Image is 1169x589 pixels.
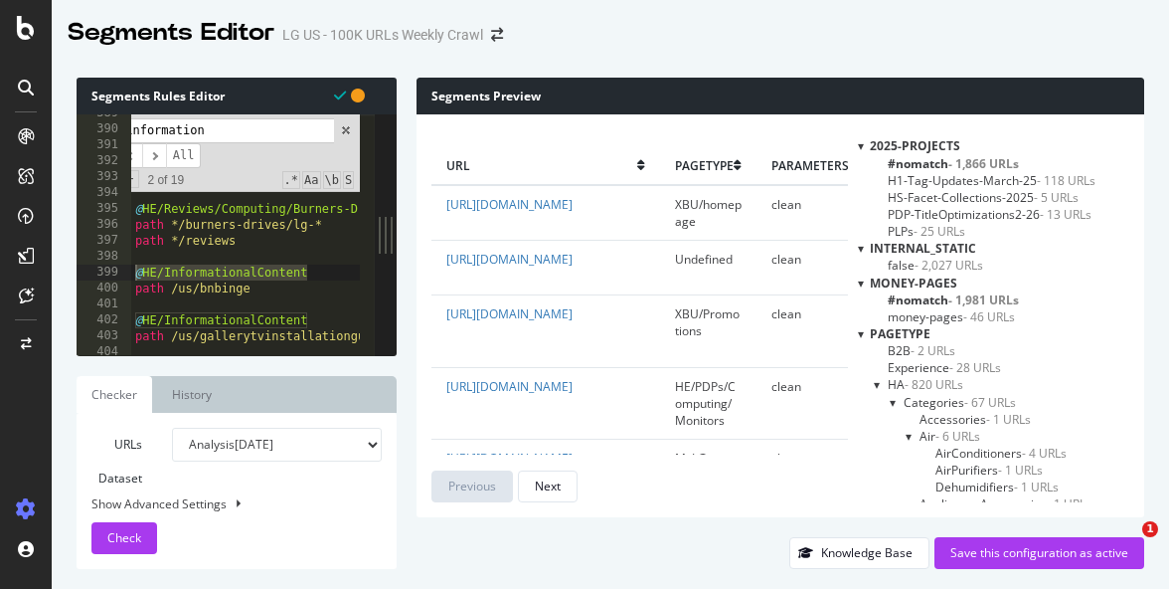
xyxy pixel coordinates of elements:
span: Click to filter 2025-Projects on #nomatch [888,155,1019,172]
span: - 25 URLs [914,223,965,240]
span: pagetype [870,325,930,342]
span: Click to filter money-pages on money-pages [888,308,1015,325]
div: 396 [77,217,131,233]
span: Click to filter pagetype on HA/Categories/Air/Dehumidifiers [935,479,1059,495]
input: Search for [118,118,334,143]
span: clean [771,450,801,467]
a: [URL][DOMAIN_NAME] [446,305,573,322]
a: [URL][DOMAIN_NAME] [446,196,573,213]
div: 398 [77,249,131,265]
a: [URL][DOMAIN_NAME] [446,378,573,395]
div: Save this configuration as active [950,544,1128,561]
span: - 2,027 URLs [915,257,983,274]
span: Click to filter pagetype on HA/Categories/Accessories [919,411,1031,428]
span: 2025-Projects [870,137,960,154]
button: Knowledge Base [789,537,929,569]
div: 393 [77,169,131,185]
span: internal_static [870,240,976,257]
iframe: Intercom live chat [1101,521,1149,569]
span: money-pages [870,275,957,292]
span: Click to filter 2025-Projects on HS-Facet-Collections-2025 [888,189,1079,206]
span: You have unsaved modifications [351,86,365,104]
span: Alt-Enter [166,143,202,168]
span: Click to filter pagetype on HA/Categories/Air/AirConditioners [935,445,1067,462]
span: Click to filter internal_static on false [888,257,983,274]
span: ​ [118,143,142,168]
span: Search In Selection [343,171,354,189]
span: pagetype [675,157,734,174]
a: [URL][DOMAIN_NAME] [446,251,573,268]
span: - 1 URLs [1014,479,1059,495]
span: - 5 URLs [1034,189,1079,206]
span: Whole Word Search [323,171,341,189]
span: - 1 URLs [1047,495,1091,512]
span: CaseSensitive Search [302,171,320,189]
div: Next [535,478,561,494]
span: url [446,157,637,174]
div: 403 [77,328,131,344]
a: History [157,376,227,413]
span: - 2 URLs [911,342,955,359]
div: Show Advanced Settings [77,495,367,512]
div: 401 [77,296,131,312]
span: Click to filter pagetype on HA/Categories/Air and its children [919,428,980,445]
span: clean [771,251,801,268]
a: [URL][DOMAIN_NAME] [446,450,573,467]
div: Segments Editor [68,16,274,50]
div: 391 [77,137,131,153]
div: 400 [77,281,131,296]
div: Previous [448,478,496,494]
span: - 13 URLs [1040,206,1091,223]
div: 399 [77,265,131,281]
span: Click to filter pagetype on HA and its children [888,376,963,393]
span: 2 of 19 [139,172,192,188]
span: - 1 URLs [986,411,1031,428]
span: - 1 URLs [998,462,1043,479]
button: Save this configuration as active [934,537,1144,569]
div: Segments Rules Editor [77,78,397,114]
span: clean [771,305,801,322]
span: Click to filter money-pages on #nomatch [888,292,1019,308]
label: URLs Dataset [77,428,157,495]
span: - 6 URLs [935,428,980,445]
div: 394 [77,185,131,201]
span: Click to filter pagetype on HA/Categories and its children [904,394,1016,411]
span: Click to filter pagetype on Experience [888,359,1001,376]
div: 395 [77,201,131,217]
span: - 1,866 URLs [948,155,1019,172]
span: HE/PDPs/Computing/Monitors [675,378,736,429]
span: 1 [1142,521,1158,537]
span: - 28 URLs [949,359,1001,376]
span: - 118 URLs [1037,172,1095,189]
span: Click to filter 2025-Projects on PDP-TitleOptimizations2-26 [888,206,1091,223]
span: Click to filter pagetype on HA/Categories/AppliancesAccessories [919,495,1091,512]
span: Check [107,529,141,546]
div: 392 [77,153,131,169]
span: clean [771,196,801,213]
span: - 1,981 URLs [948,292,1019,308]
div: 404 [77,344,131,360]
span: Undefined [675,251,733,268]
span: parameters [771,157,849,174]
div: 402 [77,312,131,328]
span: ​ [142,143,166,168]
div: 397 [77,233,131,249]
button: Next [518,471,578,502]
span: - 820 URLs [905,376,963,393]
span: XBU/homepage [675,196,742,230]
span: Click to filter 2025-Projects on H1-Tag-Updates-March-25 [888,172,1095,189]
div: arrow-right-arrow-left [491,28,503,42]
button: Check [91,522,157,554]
span: - 4 URLs [1022,445,1067,462]
div: Knowledge Base [821,544,913,561]
span: XBU/Promotions [675,305,740,339]
span: Click to filter 2025-Projects on PLPs [888,223,965,240]
button: Previous [431,471,513,502]
a: Knowledge Base [789,544,929,561]
span: RegExp Search [282,171,300,189]
span: MyLG [675,450,707,467]
div: LG US - 100K URLs Weekly Crawl [282,25,483,45]
div: Segments Preview [417,78,1144,114]
span: clean [771,378,801,395]
a: Checker [77,376,152,413]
